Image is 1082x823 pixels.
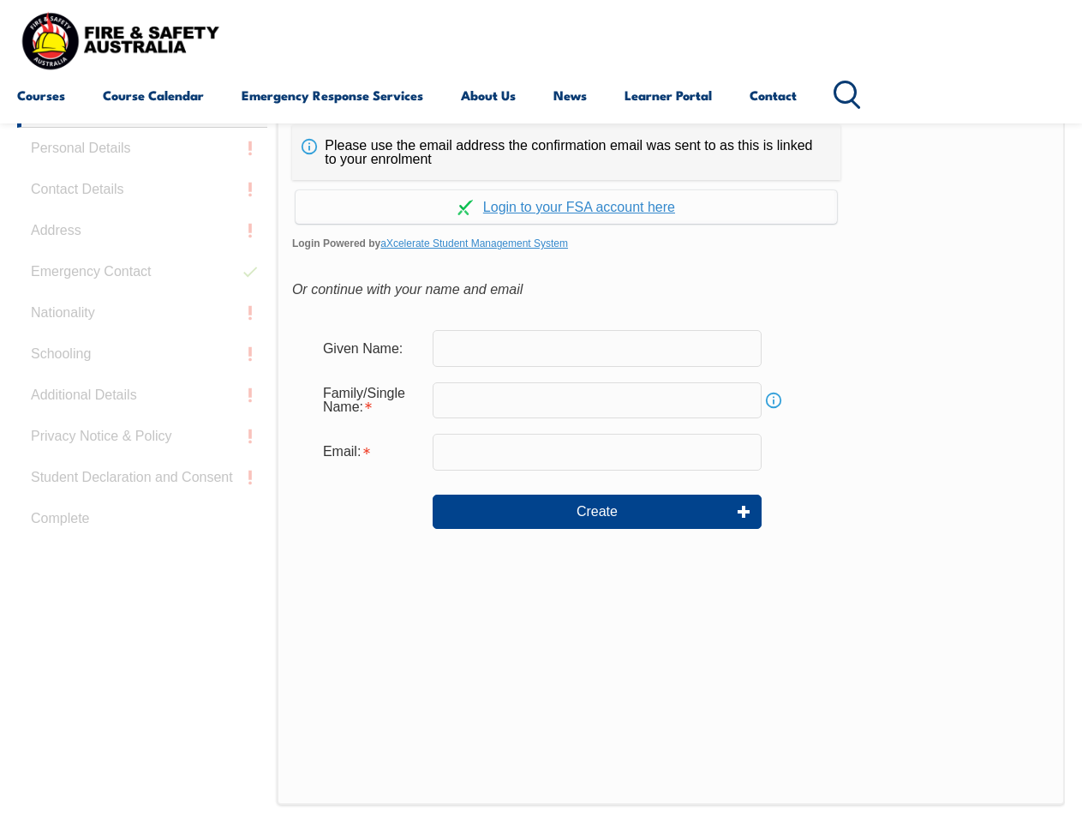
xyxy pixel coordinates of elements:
div: Please use the email address the confirmation email was sent to as this is linked to your enrolment [292,125,840,180]
a: aXcelerate Student Management System [380,237,568,249]
div: Email is required. [309,436,433,468]
a: News [553,75,587,116]
a: Emergency Response Services [242,75,423,116]
div: Given Name: [309,332,433,364]
img: Log in withaxcelerate [457,200,473,215]
a: Learner Portal [625,75,712,116]
button: Create [433,495,762,529]
a: Contact [750,75,797,116]
a: About Us [461,75,516,116]
a: Info [762,388,786,412]
a: Courses [17,75,65,116]
div: Family/Single Name is required. [309,377,433,424]
a: Course Calendar [103,75,204,116]
div: Or continue with your name and email [292,277,1049,303]
span: Login Powered by [292,231,1049,256]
